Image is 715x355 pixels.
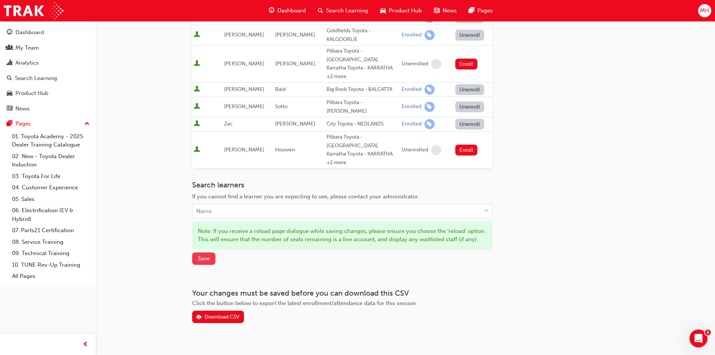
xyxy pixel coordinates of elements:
[402,147,428,154] div: Unenrolled
[7,106,12,112] span: news-icon
[192,311,244,323] button: Download CSV
[263,3,312,18] a: guage-iconDashboard
[192,181,492,189] h3: Search learners
[327,120,399,128] div: City Toyota - NEDLANDS
[7,45,12,51] span: people-icon
[689,329,707,347] iframe: Intercom live chat
[327,27,399,44] div: Goldfields Toyota - KALGOORLIE
[380,6,386,15] span: car-icon
[275,147,295,153] span: Houwen
[194,103,200,110] span: User is active
[374,3,428,18] a: car-iconProduct Hub
[9,236,93,248] a: 08. Service Training
[224,103,264,110] span: [PERSON_NAME]
[3,41,93,55] a: My Team
[9,171,93,182] a: 03. Toyota For Life
[275,86,286,92] span: Bald
[402,121,421,128] div: Enrolled
[463,3,499,18] a: pages-iconPages
[196,207,212,216] div: Name
[3,117,93,131] button: Pages
[477,6,493,15] span: Pages
[455,84,485,95] button: Unenroll
[389,6,422,15] span: Product Hub
[192,289,492,298] h3: Your changes must be saved before you can download this CSV
[3,71,93,85] a: Search Learning
[4,2,63,19] img: Trak
[705,329,711,335] span: 1
[9,131,93,151] a: 01. Toyota Academy - 2025 Dealer Training Catalogue
[275,32,315,38] span: [PERSON_NAME]
[192,221,492,249] div: Note: If you receive a reload page dialogue while saving changes, please ensure you choose the 'r...
[224,32,264,38] span: [PERSON_NAME]
[455,101,485,112] button: Unenroll
[15,74,57,83] div: Search Learning
[84,119,90,129] span: up-icon
[7,60,12,66] span: chart-icon
[7,121,12,127] span: pages-icon
[198,255,210,262] span: Save
[15,28,44,37] div: Dashboard
[192,252,215,265] button: Save
[434,6,440,15] span: news-icon
[224,60,264,67] span: [PERSON_NAME]
[443,6,457,15] span: News
[424,119,435,129] span: learningRecordVerb_ENROLL-icon
[275,60,315,67] span: [PERSON_NAME]
[15,89,48,98] div: Product Hub
[7,90,12,97] span: car-icon
[455,145,478,156] button: Enroll
[700,6,709,15] span: MH
[455,119,485,130] button: Unenroll
[275,103,288,110] span: Sotto
[224,147,264,153] span: [PERSON_NAME]
[83,340,88,349] span: prev-icon
[3,26,93,39] a: Dashboard
[9,225,93,236] a: 07. Parts21 Certification
[3,56,93,70] a: Analytics
[327,47,399,81] div: Pilbara Toyota - [GEOGRAPHIC_DATA], Karratha Toyota - KARRATHA +2 more
[484,206,489,216] span: down-icon
[205,314,239,320] div: Download CSV
[9,270,93,282] a: All Pages
[15,119,31,128] div: Pages
[7,75,12,82] span: search-icon
[431,59,441,69] span: learningRecordVerb_NONE-icon
[15,104,30,113] div: News
[431,145,441,155] span: learningRecordVerb_NONE-icon
[269,6,274,15] span: guage-icon
[194,120,200,128] span: User is active
[424,85,435,95] span: learningRecordVerb_ENROLL-icon
[402,32,421,39] div: Enrolled
[196,314,202,321] span: download-icon
[224,121,232,127] span: Zac
[192,300,416,307] span: Click the button below to export the latest enrollment/attendance data for this session
[194,86,200,93] span: User is active
[402,103,421,110] div: Enrolled
[275,121,315,127] span: [PERSON_NAME]
[9,248,93,259] a: 09. Technical Training
[698,4,711,17] button: MH
[455,30,485,41] button: Unenroll
[15,44,39,52] div: My Team
[455,59,478,69] button: Enroll
[9,193,93,205] a: 05. Sales
[428,3,463,18] a: news-iconNews
[327,98,399,115] div: Pilbara Toyota - [PERSON_NAME]
[469,6,474,15] span: pages-icon
[3,24,93,117] button: DashboardMy TeamAnalyticsSearch LearningProduct HubNews
[277,6,306,15] span: Dashboard
[9,259,93,271] a: 10. TUNE Rev-Up Training
[224,86,264,92] span: [PERSON_NAME]
[424,102,435,112] span: learningRecordVerb_ENROLL-icon
[192,193,419,200] span: If you cannot find a learner you are expecting to see, please contact your administrator.
[318,6,323,15] span: search-icon
[402,60,428,68] div: Unenrolled
[15,59,39,67] div: Analytics
[7,29,12,36] span: guage-icon
[3,86,93,100] a: Product Hub
[9,182,93,193] a: 04. Customer Experience
[9,151,93,171] a: 02. New - Toyota Dealer Induction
